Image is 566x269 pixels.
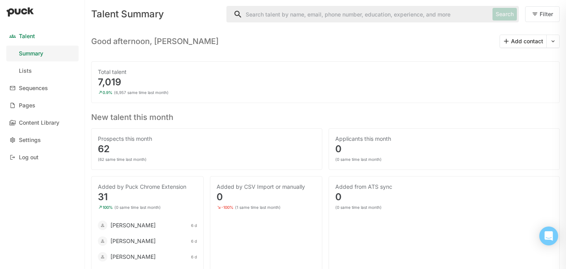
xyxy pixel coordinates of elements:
[110,237,156,245] div: [PERSON_NAME]
[335,192,553,202] div: 0
[19,33,35,40] div: Talent
[235,205,281,210] div: (1 same time last month)
[19,120,59,126] div: Content Library
[19,102,35,109] div: Pages
[227,6,489,22] input: Search
[191,254,197,259] div: 6 d
[98,183,197,191] div: Added by Puck Chrome Extension
[6,115,79,131] a: Content Library
[6,28,79,44] a: Talent
[19,50,43,57] div: Summary
[335,144,553,154] div: 0
[19,154,39,161] div: Log out
[103,205,113,210] div: 100%
[335,135,553,143] div: Applicants this month
[500,35,546,48] button: Add contact
[114,205,161,210] div: (0 same time last month)
[335,183,553,191] div: Added from ATS sync
[221,205,233,210] div: -100%
[6,63,79,79] a: Lists
[98,144,316,154] div: 62
[98,68,553,76] div: Total talent
[217,183,316,191] div: Added by CSV Import or manually
[191,239,197,243] div: 6 d
[191,223,197,228] div: 6 d
[91,37,219,46] h3: Good afternoon, [PERSON_NAME]
[110,253,156,261] div: [PERSON_NAME]
[217,192,316,202] div: 0
[525,6,560,22] button: Filter
[19,68,32,74] div: Lists
[19,85,48,92] div: Sequences
[91,109,560,122] h3: New talent this month
[114,90,169,95] div: (6,957 same time last month)
[91,9,220,19] div: Talent Summary
[103,90,112,95] div: 0.9%
[98,135,316,143] div: Prospects this month
[98,77,553,87] div: 7,019
[6,98,79,113] a: Pages
[98,157,147,162] div: (62 same time last month)
[335,205,382,210] div: (0 same time last month)
[6,80,79,96] a: Sequences
[6,46,79,61] a: Summary
[110,221,156,229] div: [PERSON_NAME]
[6,132,79,148] a: Settings
[98,192,197,202] div: 31
[539,227,558,245] div: Open Intercom Messenger
[19,137,41,144] div: Settings
[335,157,382,162] div: (0 same time last month)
